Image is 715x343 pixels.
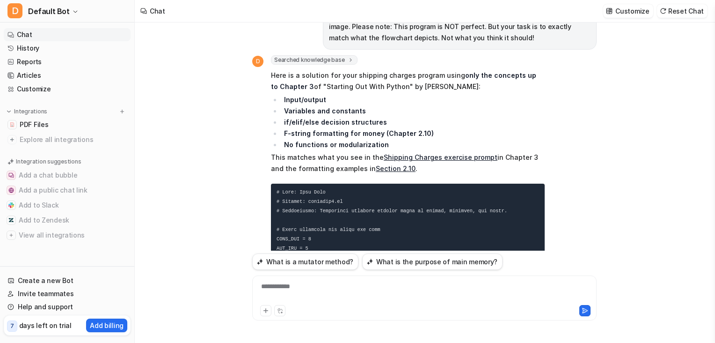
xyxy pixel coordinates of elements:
button: Add billing [86,319,127,332]
button: Add to ZendeskAdd to Zendesk [4,213,131,228]
span: Explore all integrations [20,132,127,147]
div: Send us a message [9,110,178,136]
button: Add to SlackAdd to Slack [4,198,131,213]
img: Add a public chat link [8,187,14,193]
img: Profile image for eesel [54,15,73,34]
a: Help and support [4,300,131,313]
strong: No functions or modularization [284,141,389,149]
strong: F-string formatting for money (Chapter 2.10) [284,129,434,137]
button: Integrations [4,107,50,116]
img: reset [660,7,666,15]
p: days left on trial [19,321,72,330]
strong: Variables and constants [284,107,366,115]
strong: Input/output [284,96,326,104]
span: Messages [124,310,157,317]
p: This matches what you see in the in Chapter 3 and the formatting examples in . [271,152,545,174]
div: Chat [150,6,165,16]
a: Explore all integrations [4,133,131,146]
a: Chat [4,28,131,41]
p: Hi there 👋 [19,67,168,82]
a: Articles [4,69,131,82]
a: Customize [4,82,131,96]
img: Profile image for Patrick [19,15,37,34]
strong: if/elif/else decision structures [284,118,387,126]
button: Customize [603,4,653,18]
a: Create a new Bot [4,274,131,287]
img: explore all integrations [7,135,17,144]
span: D [252,56,263,67]
span: D [7,3,22,18]
img: Profile image for Katelin [36,15,55,34]
p: Add billing [90,321,124,330]
button: Add a public chat linkAdd a public chat link [4,183,131,198]
button: What is the purpose of main memory? [362,254,503,270]
button: Messages [94,287,187,324]
p: Integrations [14,108,47,115]
button: Reset Chat [657,4,708,18]
span: Searched knowledge base [271,55,357,65]
a: History [4,42,131,55]
img: Add to Zendesk [8,217,14,223]
p: 7 [10,322,14,330]
button: Add a chat bubbleAdd a chat bubble [4,168,131,183]
span: Home [36,310,57,317]
button: View all integrationsView all integrations [4,228,131,243]
p: Here is a solution for your shipping charges program using of "Starting Out With Python" by [PERS... [271,70,545,92]
div: Send us a message [19,118,156,128]
button: What is a mutator method? [252,254,358,270]
a: PDF FilesPDF Files [4,118,131,131]
span: Default Bot [28,5,70,18]
img: Add a chat bubble [8,172,14,178]
span: PDF Files [20,120,48,129]
a: Shipping Charges exercise prompt [384,153,497,161]
p: Integration suggestions [16,157,81,166]
a: Invite teammates [4,287,131,300]
img: PDF Files [9,122,15,127]
img: View all integrations [8,232,14,238]
div: Close [161,15,178,32]
a: Section 2.10 [376,164,416,172]
a: Reports [4,55,131,68]
img: customize [606,7,613,15]
img: expand menu [6,108,12,115]
p: How can we help? [19,82,168,98]
p: Customize [615,6,649,16]
img: Add to Slack [8,202,14,208]
img: menu_add.svg [119,108,125,115]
